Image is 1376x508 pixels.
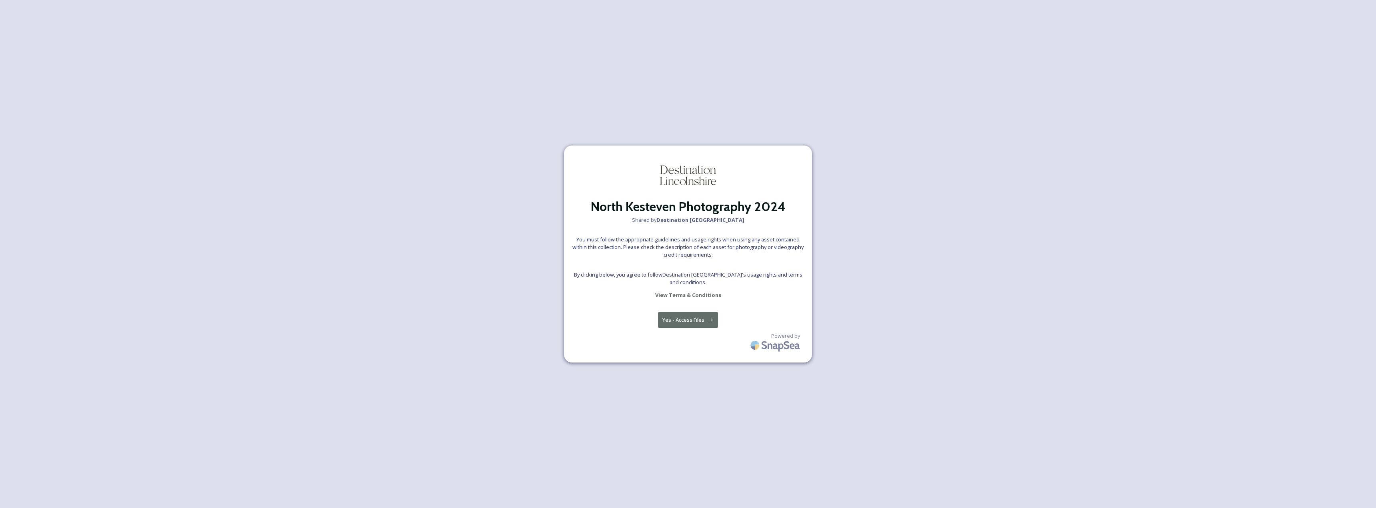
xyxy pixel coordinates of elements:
[656,216,744,223] strong: Destination [GEOGRAPHIC_DATA]
[632,216,744,224] span: Shared by
[655,290,721,300] a: View Terms & Conditions
[572,271,804,286] span: By clicking below, you agree to follow Destination [GEOGRAPHIC_DATA] 's usage rights and terms an...
[748,336,804,355] img: SnapSea Logo
[572,236,804,259] span: You must follow the appropriate guidelines and usage rights when using any asset contained within...
[591,197,786,216] h2: North Kesteven Photography 2024
[658,312,718,328] button: Yes - Access Files
[655,291,721,299] strong: View Terms & Conditions
[648,153,728,197] img: DESTINATION-LINCOLNSHIRE-%EF%BF%BD-Charcoal_RGB_MASTER-LOGO.webp
[771,332,800,340] span: Powered by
